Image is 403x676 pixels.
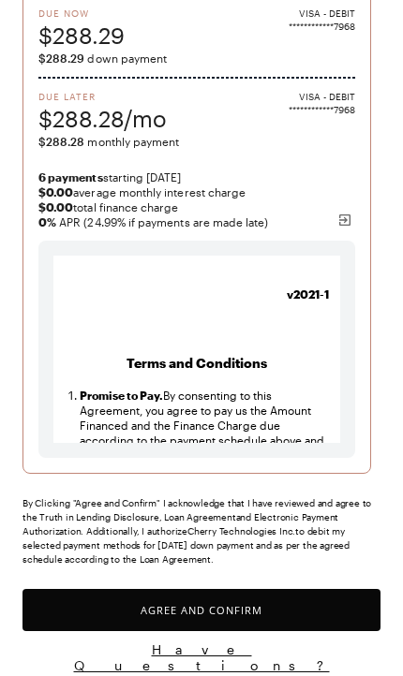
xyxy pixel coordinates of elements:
[80,389,163,402] strong: Promise to Pay.
[38,103,167,134] span: $288.28/mo
[38,169,355,184] span: starting [DATE]
[38,51,84,65] span: $288.29
[65,354,329,373] p: Terms and Conditions
[38,20,125,51] span: $288.29
[22,640,381,674] button: Have Questions?
[287,287,329,301] span: v2021-1
[38,51,355,66] span: down payment
[337,213,352,228] img: svg%3e
[299,7,355,20] span: VISA - DEBIT
[299,90,355,103] span: VISA - DEBIT
[38,7,125,20] span: Due Now
[38,184,355,199] span: average monthly interest charge
[38,134,355,149] span: monthly payment
[38,214,355,229] span: APR (24.99% if payments are made late)
[38,200,73,213] strong: $0.00
[38,199,355,214] span: total finance charge
[38,170,103,184] strong: 6 payments
[38,215,56,228] b: 0 %
[38,90,167,103] span: Due Later
[22,496,381,566] div: By Clicking "Agree and Confirm" I acknowledge that I have reviewed and agree to the Truth in Lend...
[38,135,84,148] span: $288.28
[22,589,381,631] button: Agree and Confirm
[80,388,329,567] li: By consenting to this Agreement, you agree to pay us the Amount Financed and the Finance Charge d...
[38,185,73,198] strong: $0.00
